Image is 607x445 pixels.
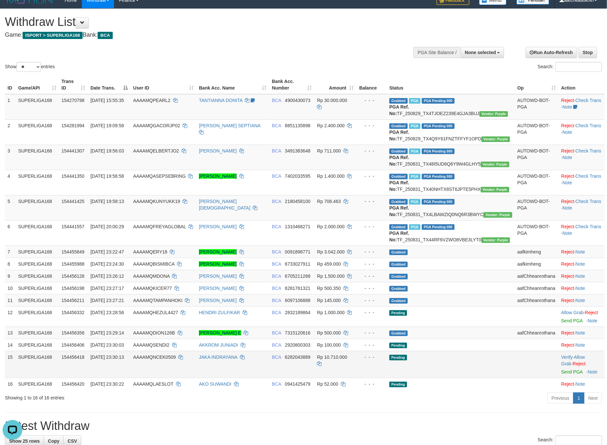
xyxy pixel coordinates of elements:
[62,224,85,229] span: 154441557
[90,310,124,315] span: [DATE] 23:28:56
[561,148,574,153] a: Reject
[15,94,59,120] td: SUPERLIGA168
[562,231,572,236] a: Note
[359,285,384,292] div: - - -
[558,306,605,327] td: ·
[562,155,572,160] a: Note
[62,342,85,348] span: 154456406
[272,98,281,103] span: BCA
[90,298,124,303] span: [DATE] 23:27:21
[15,270,59,282] td: SUPERLIGA168
[15,75,59,94] th: Game/API: activate to sort column ascending
[285,173,310,179] span: Copy 7402033595 to clipboard
[561,173,574,179] a: Reject
[90,249,124,254] span: [DATE] 23:22:47
[62,199,85,204] span: 154441425
[515,119,559,145] td: AUTOWD-BOT-PGA
[5,170,15,195] td: 4
[23,32,83,39] span: ISPORT > SUPERLIGA168
[515,282,559,294] td: aafChheanrothana
[387,195,515,220] td: TF_250831_TX4LBAWZIQ0NQ6R3BWYC
[317,199,341,204] span: Rp 708.463
[5,294,15,306] td: 11
[5,306,15,327] td: 12
[62,123,85,128] span: 154281994
[561,330,574,335] a: Reject
[90,199,124,204] span: [DATE] 19:58:13
[422,98,455,104] span: PGA Pending
[481,237,510,243] span: Vendor URL: https://trx4.1velocity.biz
[389,205,409,217] b: PGA Ref. No:
[515,75,559,94] th: Op: activate to sort column ascending
[62,330,85,335] span: 154456356
[561,369,582,374] a: Send PGA
[133,123,180,128] span: AAAAMQGACORJP02
[272,261,281,267] span: BCA
[317,173,345,179] span: Rp 1.400.000
[16,62,41,72] select: Showentries
[269,75,315,94] th: Bank Acc. Number: activate to sort column ascending
[562,130,572,135] a: Note
[199,224,237,229] a: [PERSON_NAME]
[359,309,384,316] div: - - -
[515,170,559,195] td: AUTOWD-BOT-PGA
[90,224,124,229] span: [DATE] 20:00:29
[199,249,237,254] a: [PERSON_NAME]
[422,224,455,230] span: PGA Pending
[359,122,384,129] div: - - -
[558,327,605,339] td: ·
[133,224,186,229] span: AAAAMQFREYAGLOBAL
[317,298,341,303] span: Rp 145.000
[285,298,310,303] span: Copy 6097106888 to clipboard
[199,148,237,153] a: [PERSON_NAME]
[3,3,22,22] button: Open LiveChat chat widget
[199,199,250,211] a: [PERSON_NAME][DEMOGRAPHIC_DATA]
[561,98,574,103] a: Reject
[62,273,85,279] span: 154456128
[5,15,398,29] h1: Withdraw List
[317,224,345,229] span: Rp 2.000.000
[547,393,574,404] a: Previous
[5,282,15,294] td: 10
[90,123,124,128] span: [DATE] 19:09:58
[272,249,281,254] span: BCA
[5,258,15,270] td: 8
[558,246,605,258] td: ·
[272,273,281,279] span: BCA
[285,123,310,128] span: Copy 8851135898 to clipboard
[5,327,15,339] td: 13
[515,327,559,339] td: aafChheanrothana
[199,310,240,315] a: HENDRI ZULFIKAR
[285,148,310,153] span: Copy 3491383648 to clipboard
[481,162,509,167] span: Vendor URL: https://trx4.1velocity.biz
[515,246,559,258] td: aafkimheng
[272,342,281,348] span: BCA
[576,381,585,387] a: Note
[387,220,515,246] td: TF_250831_TX44RF6VZWO8VBE3LYT0
[199,298,237,303] a: [PERSON_NAME]
[556,62,602,72] input: Search:
[317,286,341,291] span: Rp 500.350
[62,310,85,315] span: 154456332
[285,342,310,348] span: Copy 2920800303 to clipboard
[561,298,574,303] a: Reject
[285,261,310,267] span: Copy 6733027911 to clipboard
[359,273,384,279] div: - - -
[461,47,504,58] button: None selected
[15,220,59,246] td: SUPERLIGA168
[199,342,238,348] a: AKKROM JUNIADI
[317,261,341,267] span: Rp 459.000
[409,224,421,230] span: Marked by aafsoycanthlai
[576,123,601,128] a: Check Trans
[5,32,398,38] h4: Game: Bank:
[389,199,408,205] span: Grabbed
[576,298,585,303] a: Note
[317,310,345,315] span: Rp 1.000.000
[15,306,59,327] td: SUPERLIGA168
[422,123,455,129] span: PGA Pending
[558,170,605,195] td: · ·
[576,273,585,279] a: Note
[483,212,512,218] span: Vendor URL: https://trx4.1velocity.biz
[526,47,577,58] a: Run Auto-Refresh
[584,393,602,404] a: Next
